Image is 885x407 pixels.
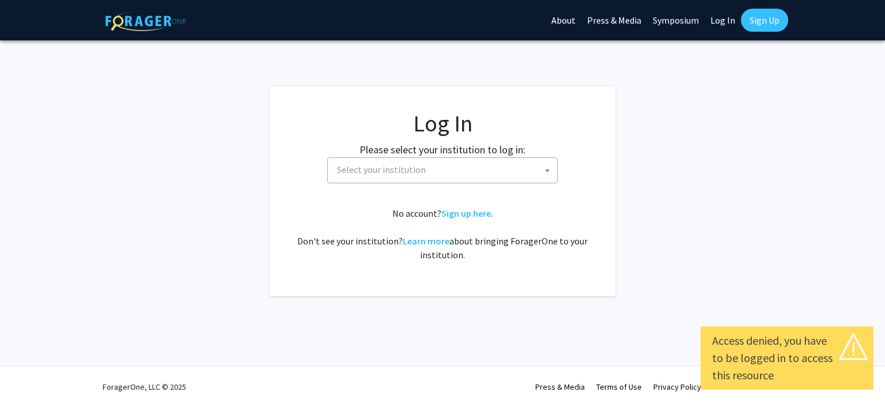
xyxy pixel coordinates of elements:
[596,382,642,392] a: Terms of Use
[293,110,592,137] h1: Log In
[337,164,426,175] span: Select your institution
[360,142,525,157] label: Please select your institution to log in:
[741,9,788,32] a: Sign Up
[327,157,558,183] span: Select your institution
[332,158,557,182] span: Select your institution
[653,382,701,392] a: Privacy Policy
[293,206,592,262] div: No account? . Don't see your institution? about bringing ForagerOne to your institution.
[712,332,862,384] div: Access denied, you have to be logged in to access this resource
[403,235,449,247] a: Learn more about bringing ForagerOne to your institution
[105,11,186,31] img: ForagerOne Logo
[103,367,186,407] div: ForagerOne, LLC © 2025
[535,382,585,392] a: Press & Media
[441,208,491,219] a: Sign up here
